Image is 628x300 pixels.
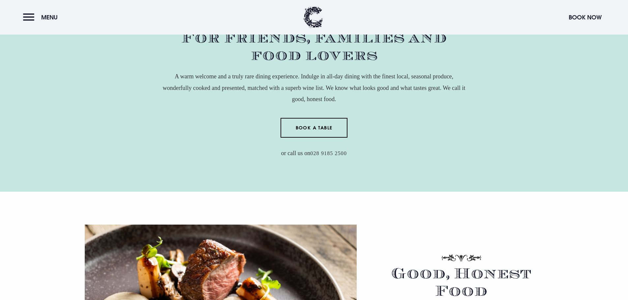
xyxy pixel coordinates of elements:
img: Clandeboye Lodge [303,7,323,28]
button: Book Now [565,10,605,24]
a: Book a Table [281,118,347,138]
span: Menu [41,14,58,21]
p: A warm welcome and a truly rare dining experience. Indulge in all-day dining with the finest loca... [163,71,466,105]
h2: Good, Honest Food [379,271,543,300]
h2: For friends, families and food lovers [163,29,466,64]
a: 028 9185 2500 [310,150,347,157]
p: or call us on [163,148,466,159]
button: Menu [23,10,61,24]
